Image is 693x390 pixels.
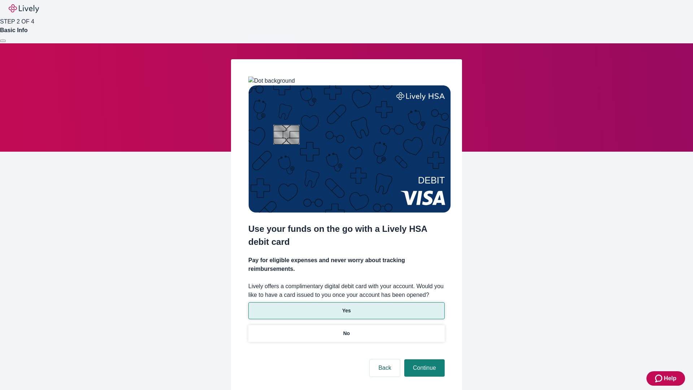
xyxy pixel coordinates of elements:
[248,85,451,213] img: Debit card
[655,374,664,383] svg: Zendesk support icon
[370,359,400,377] button: Back
[343,330,350,337] p: No
[248,325,445,342] button: No
[404,359,445,377] button: Continue
[9,4,39,13] img: Lively
[248,77,295,85] img: Dot background
[342,307,351,315] p: Yes
[248,282,445,299] label: Lively offers a complimentary digital debit card with your account. Would you like to have a card...
[248,222,445,248] h2: Use your funds on the go with a Lively HSA debit card
[248,256,445,273] h4: Pay for eligible expenses and never worry about tracking reimbursements.
[248,302,445,319] button: Yes
[646,371,685,386] button: Zendesk support iconHelp
[664,374,676,383] span: Help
